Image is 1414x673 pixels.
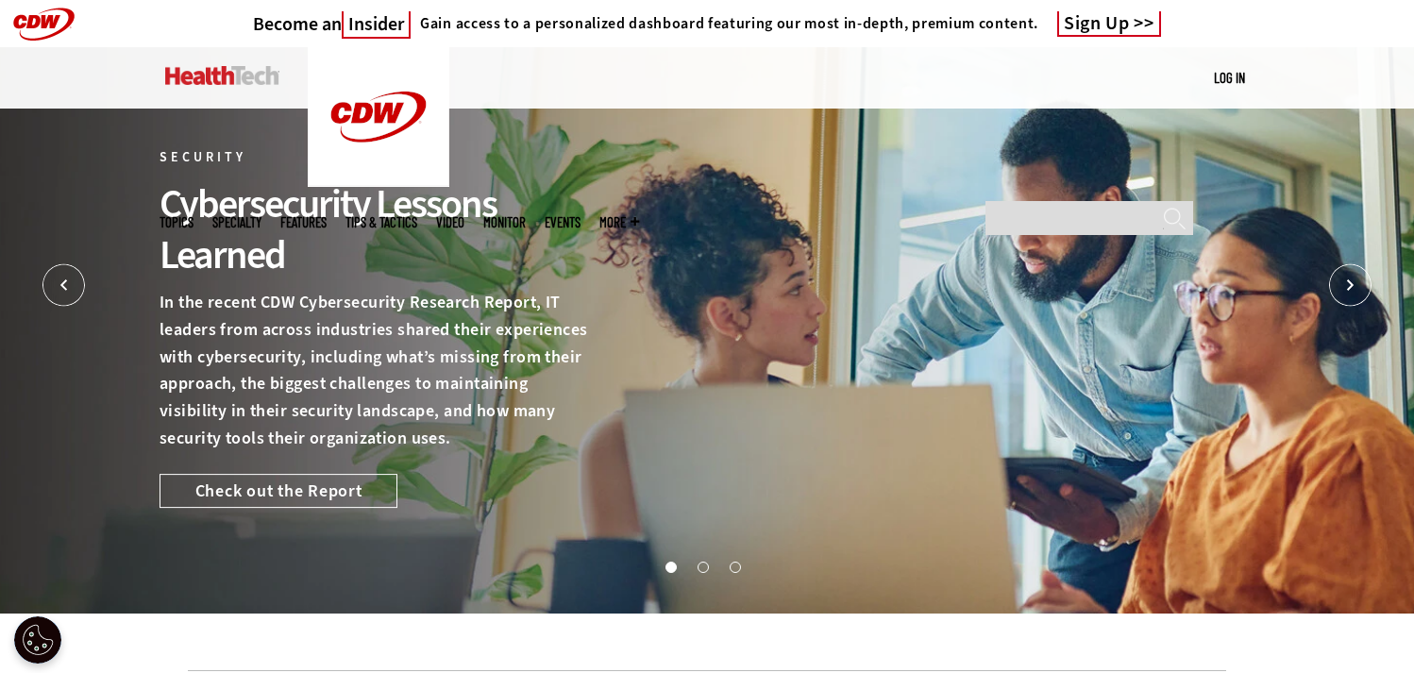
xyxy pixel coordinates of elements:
[698,562,707,571] button: 2 of 3
[1214,68,1245,88] div: User menu
[730,562,739,571] button: 3 of 3
[253,12,411,36] a: Become anInsider
[160,215,194,229] span: Topics
[308,172,449,192] a: CDW
[1214,69,1245,86] a: Log in
[665,562,675,571] button: 1 of 3
[160,474,397,508] a: Check out the Report
[14,616,61,664] button: Open Preferences
[345,215,417,229] a: Tips & Tactics
[14,616,61,664] div: Cookie Settings
[599,215,639,229] span: More
[165,66,279,85] img: Home
[212,215,261,229] span: Specialty
[1329,264,1372,307] button: Next
[342,11,411,39] span: Insider
[308,47,449,187] img: Home
[483,215,526,229] a: MonITor
[160,178,598,280] div: Cybersecurity Lessons Learned
[545,215,581,229] a: Events
[42,264,85,307] button: Prev
[160,291,588,449] span: In the recent CDW Cybersecurity Research Report, IT leaders from across industries shared their e...
[280,215,327,229] a: Features
[436,215,464,229] a: Video
[1057,11,1161,37] a: Sign Up
[411,14,1038,33] a: Gain access to a personalized dashboard featuring our most in-depth, premium content.
[253,12,411,36] h3: Become an
[420,14,1038,33] h4: Gain access to a personalized dashboard featuring our most in-depth, premium content.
